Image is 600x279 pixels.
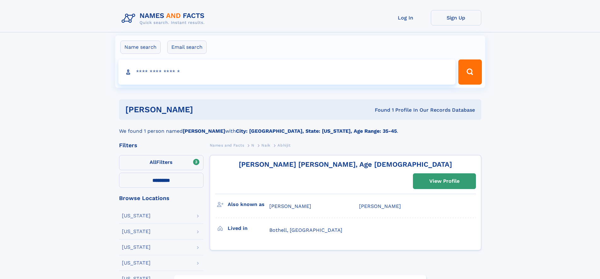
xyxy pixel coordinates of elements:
b: [PERSON_NAME] [183,128,225,134]
div: We found 1 person named with . [119,120,481,135]
a: Log In [380,10,431,25]
span: Bothell, [GEOGRAPHIC_DATA] [269,227,342,233]
button: Search Button [458,59,482,85]
a: [PERSON_NAME] [PERSON_NAME], Age [DEMOGRAPHIC_DATA] [239,160,452,168]
div: [US_STATE] [122,229,151,234]
img: Logo Names and Facts [119,10,210,27]
a: N [251,141,254,149]
a: Naik [261,141,270,149]
b: City: [GEOGRAPHIC_DATA], State: [US_STATE], Age Range: 35-45 [236,128,397,134]
input: search input [118,59,456,85]
a: Names and Facts [210,141,244,149]
span: Abhijit [277,143,290,148]
span: [PERSON_NAME] [269,203,311,209]
span: [PERSON_NAME] [359,203,401,209]
h1: [PERSON_NAME] [125,106,284,114]
label: Name search [120,41,161,54]
div: Filters [119,142,203,148]
label: Filters [119,155,203,170]
div: [US_STATE] [122,260,151,265]
div: Found 1 Profile In Our Records Database [284,107,475,114]
div: [US_STATE] [122,245,151,250]
h3: Lived in [228,223,269,234]
span: Naik [261,143,270,148]
a: View Profile [413,174,476,189]
span: All [150,159,156,165]
label: Email search [167,41,207,54]
a: Sign Up [431,10,481,25]
span: N [251,143,254,148]
div: [US_STATE] [122,213,151,218]
div: Browse Locations [119,195,203,201]
div: View Profile [429,174,460,188]
h3: Also known as [228,199,269,210]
